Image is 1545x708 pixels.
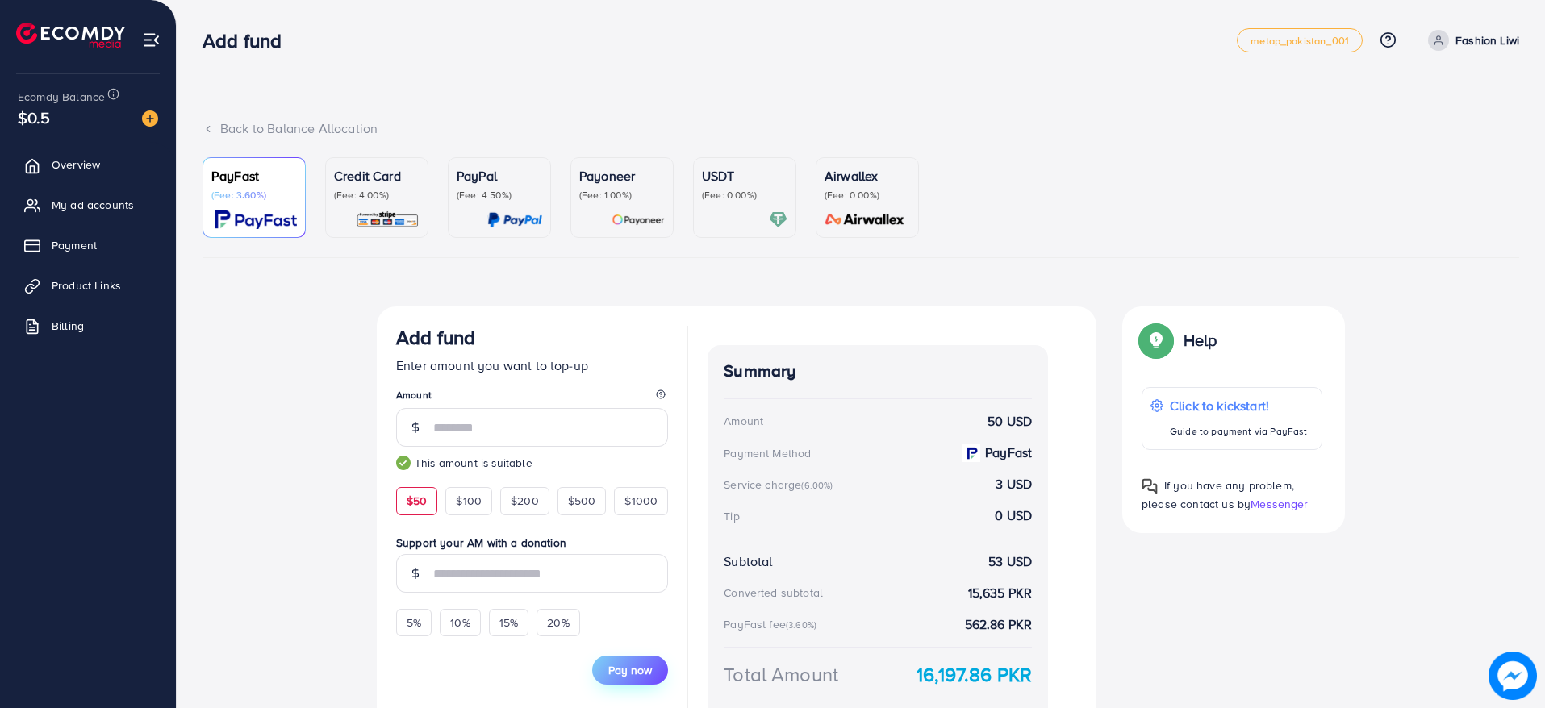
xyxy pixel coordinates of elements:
[52,237,97,253] span: Payment
[142,110,158,127] img: image
[12,189,164,221] a: My ad accounts
[1142,477,1294,512] span: If you have any problem, please contact us by
[16,23,125,48] img: logo
[203,29,294,52] h3: Add fund
[396,455,668,471] small: This amount is suitable
[724,552,772,571] div: Subtotal
[988,552,1032,571] strong: 53 USD
[592,656,668,685] button: Pay now
[1455,31,1519,50] p: Fashion Liwi
[996,475,1032,494] strong: 3 USD
[12,148,164,181] a: Overview
[407,493,427,509] span: $50
[396,388,668,408] legend: Amount
[724,585,823,601] div: Converted subtotal
[1142,478,1158,494] img: Popup guide
[579,189,665,202] p: (Fee: 1.00%)
[702,166,787,185] p: USDT
[724,660,838,689] div: Total Amount
[487,210,542,229] img: card
[608,662,652,678] span: Pay now
[547,614,569,631] span: 20%
[12,229,164,261] a: Payment
[988,412,1032,431] strong: 50 USD
[12,310,164,342] a: Billing
[334,189,420,202] p: (Fee: 4.00%)
[1142,326,1171,355] img: Popup guide
[968,584,1033,602] strong: 15,635 PKR
[579,166,665,185] p: Payoneer
[511,493,539,509] span: $200
[456,493,482,509] span: $100
[724,445,811,461] div: Payment Method
[724,413,763,429] div: Amount
[52,318,84,334] span: Billing
[995,506,1032,525] strong: 0 USD
[396,326,475,349] h3: Add fund
[1170,422,1307,441] p: Guide to payment via PayFast
[52,156,100,173] span: Overview
[917,660,1032,689] strong: 16,197.86 PKR
[450,614,470,631] span: 10%
[962,444,980,462] img: payment
[786,618,816,631] small: (3.60%)
[612,210,665,229] img: card
[801,479,833,492] small: (6.00%)
[1237,28,1363,52] a: metap_pakistan_001
[334,166,420,185] p: Credit Card
[724,616,821,632] div: PayFast fee
[624,493,658,509] span: $1000
[396,535,668,551] label: Support your AM with a donation
[211,189,297,202] p: (Fee: 3.60%)
[769,210,787,229] img: card
[457,166,542,185] p: PayPal
[396,456,411,470] img: guide
[142,31,161,49] img: menu
[203,119,1519,138] div: Back to Balance Allocation
[499,614,518,631] span: 15%
[12,269,164,302] a: Product Links
[1251,35,1349,46] span: metap_pakistan_001
[724,477,837,493] div: Service charge
[457,189,542,202] p: (Fee: 4.50%)
[1184,331,1217,350] p: Help
[356,210,420,229] img: card
[724,361,1032,381] h4: Summary
[215,210,297,229] img: card
[1489,652,1537,700] img: image
[1251,496,1308,512] span: Messenger
[724,508,739,524] div: Tip
[820,210,910,229] img: card
[18,106,51,129] span: $0.5
[825,189,910,202] p: (Fee: 0.00%)
[52,197,134,213] span: My ad accounts
[825,166,910,185] p: Airwallex
[568,493,596,509] span: $500
[211,166,297,185] p: PayFast
[407,614,421,631] span: 5%
[396,356,668,375] p: Enter amount you want to top-up
[965,615,1033,634] strong: 562.86 PKR
[52,277,121,294] span: Product Links
[18,89,105,105] span: Ecomdy Balance
[702,189,787,202] p: (Fee: 0.00%)
[1170,396,1307,415] p: Click to kickstart!
[1422,30,1519,51] a: Fashion Liwi
[985,444,1032,462] strong: PayFast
